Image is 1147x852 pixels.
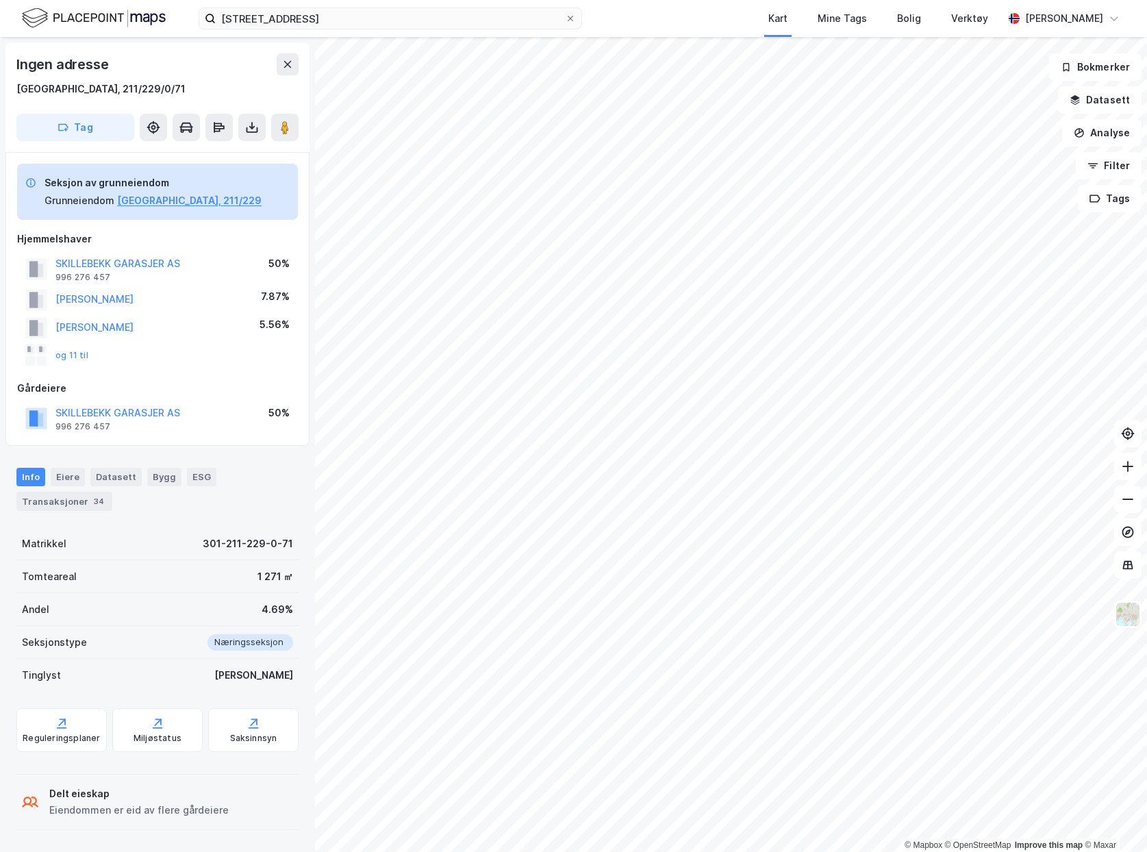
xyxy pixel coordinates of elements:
div: Eiere [51,468,85,486]
div: Kart [768,10,787,27]
a: Improve this map [1015,840,1083,850]
div: Tinglyst [22,667,61,684]
div: Eiendommen er eid av flere gårdeiere [49,802,229,818]
div: ESG [187,468,216,486]
div: Ingen adresse [16,53,111,75]
button: Tags [1078,185,1142,212]
div: 996 276 457 [55,272,110,283]
img: Z [1115,601,1141,627]
div: [PERSON_NAME] [214,667,293,684]
div: Hjemmelshaver [17,231,298,247]
div: 301-211-229-0-71 [203,536,293,552]
div: 50% [268,405,290,421]
div: [GEOGRAPHIC_DATA], 211/229/0/71 [16,81,186,97]
div: Saksinnsyn [230,733,277,744]
div: Grunneiendom [45,192,114,209]
button: Analyse [1062,119,1142,147]
div: 1 271 ㎡ [257,568,293,585]
div: Tomteareal [22,568,77,585]
div: Delt eieskap [49,786,229,802]
img: logo.f888ab2527a4732fd821a326f86c7f29.svg [22,6,166,30]
button: [GEOGRAPHIC_DATA], 211/229 [117,192,262,209]
div: Transaksjoner [16,492,112,511]
div: Andel [22,601,49,618]
div: Miljøstatus [134,733,181,744]
div: Bolig [897,10,921,27]
div: 34 [91,494,107,508]
div: [PERSON_NAME] [1025,10,1103,27]
iframe: Chat Widget [1079,786,1147,852]
div: Info [16,468,45,486]
div: 50% [268,255,290,272]
div: Gårdeiere [17,380,298,397]
div: Seksjonstype [22,634,87,651]
div: 996 276 457 [55,421,110,432]
button: Tag [16,114,134,141]
div: Mine Tags [818,10,867,27]
div: Bygg [147,468,181,486]
button: Filter [1076,152,1142,179]
input: Søk på adresse, matrikkel, gårdeiere, leietakere eller personer [216,8,565,29]
button: Bokmerker [1049,53,1142,81]
a: OpenStreetMap [945,840,1011,850]
button: Datasett [1058,86,1142,114]
div: Reguleringsplaner [23,733,100,744]
div: Seksjon av grunneiendom [45,175,262,191]
div: Verktøy [951,10,988,27]
div: Kontrollprogram for chat [1079,786,1147,852]
a: Mapbox [905,840,942,850]
div: Matrikkel [22,536,66,552]
div: 5.56% [260,316,290,333]
div: 7.87% [261,288,290,305]
div: 4.69% [262,601,293,618]
div: Datasett [90,468,142,486]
